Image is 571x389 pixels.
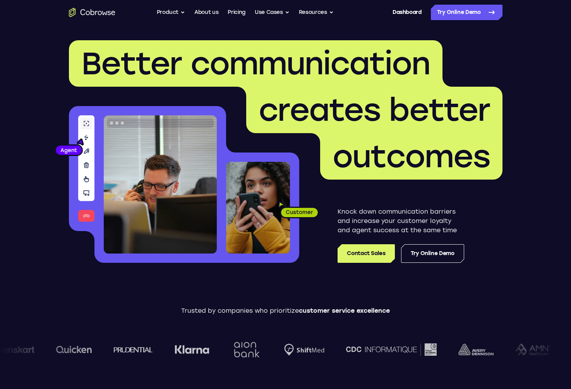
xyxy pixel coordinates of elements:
img: A customer holding their phone [226,162,290,254]
span: Better communication [81,45,430,82]
img: avery-dennison [260,344,295,355]
img: A customer support agent talking on the phone [104,115,217,254]
button: Use Cases [255,5,290,20]
img: Discovery Bank [431,341,466,357]
img: Lightspeed [374,345,409,353]
span: outcomes [333,138,490,175]
button: Product [157,5,185,20]
a: Try Online Demo [401,244,464,263]
a: Dashboard [393,5,422,20]
a: Contact Sales [338,244,394,263]
img: AMN Healthcare [317,344,352,356]
span: creates better [259,91,490,129]
img: Shiftmed [86,344,126,356]
a: Try Online Demo [431,5,502,20]
a: Pricing [228,5,245,20]
img: CDC Informatique [148,343,238,355]
a: About us [194,5,218,20]
span: customer service excellence [299,307,390,314]
a: Go to the home page [69,8,115,17]
button: Resources [299,5,334,20]
p: Knock down communication barriers and increase your customer loyalty and agent success at the sam... [338,207,464,235]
